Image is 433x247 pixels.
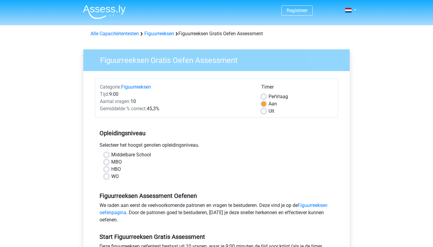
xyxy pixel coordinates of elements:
img: Assessly [83,5,126,19]
label: WO [111,173,119,180]
a: Alle Capaciteitentesten [91,31,139,36]
a: Figuurreeksen [121,84,151,90]
label: Vraag [269,93,288,100]
div: 10 [95,98,257,105]
label: HBO [111,166,121,173]
div: Timer [261,83,333,93]
label: Aan [269,100,277,108]
a: Figuurreeksen [144,31,174,36]
div: Figuurreeksen Gratis Oefen Assessment [88,30,345,37]
span: Aantal vragen: [100,98,131,104]
div: We raden aan eerst de veelvoorkomende patronen en vragen te bestuderen. Deze vind je op de . Door... [95,202,338,226]
label: Uit [269,108,274,115]
h5: Figuurreeksen Assessment Oefenen [100,192,333,199]
span: Categorie: [100,84,121,90]
label: MBO [111,158,122,166]
div: 9:00 [95,91,257,98]
span: Gemiddelde % correct: [100,106,147,111]
span: Per [269,94,275,99]
h3: Figuurreeksen Gratis Oefen Assessment [93,53,345,65]
h5: Start Figuurreeksen Gratis Assessment [100,233,333,240]
a: Registreer [287,8,308,13]
div: Selecteer het hoogst genoten opleidingsniveau. [95,142,338,151]
h5: Opleidingsniveau [100,127,333,139]
div: 45,3% [95,105,257,112]
label: Middelbare School [111,151,151,158]
span: Tijd: [100,91,109,97]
